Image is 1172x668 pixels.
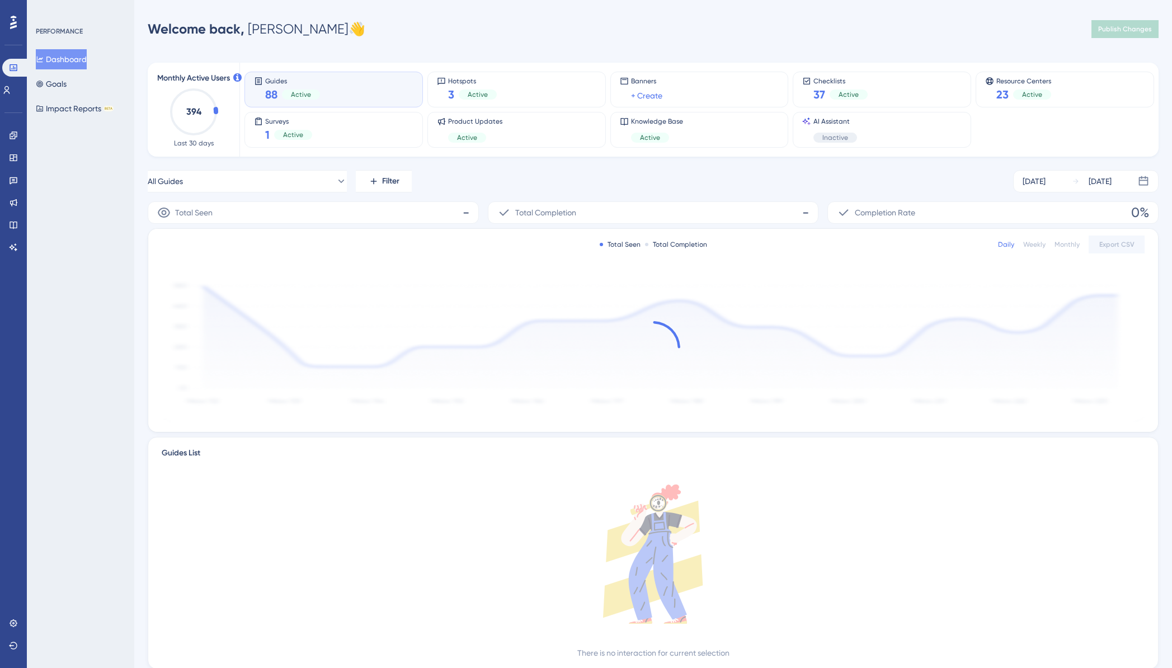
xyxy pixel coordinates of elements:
div: Daily [998,240,1014,249]
div: [DATE] [1089,175,1112,188]
a: + Create [631,89,662,102]
span: Active [283,130,303,139]
span: 88 [265,87,277,102]
span: Surveys [265,117,312,125]
div: [DATE] [1023,175,1046,188]
span: AI Assistant [813,117,857,126]
span: Resource Centers [996,77,1051,84]
div: PERFORMANCE [36,27,83,36]
span: Inactive [822,133,848,142]
span: Active [839,90,859,99]
button: Goals [36,74,67,94]
div: There is no interaction for current selection [577,646,729,660]
div: Total Seen [600,240,641,249]
span: - [463,204,469,222]
div: BETA [103,106,114,111]
text: 394 [186,106,202,117]
span: Total Completion [515,206,576,219]
div: Weekly [1023,240,1046,249]
span: 23 [996,87,1009,102]
span: Welcome back, [148,21,244,37]
span: - [802,204,809,222]
button: Impact ReportsBETA [36,98,114,119]
div: Total Completion [645,240,707,249]
button: Publish Changes [1091,20,1159,38]
span: 37 [813,87,825,102]
button: Filter [356,170,412,192]
span: Checklists [813,77,868,84]
button: Dashboard [36,49,87,69]
span: Monthly Active Users [157,72,230,85]
span: 0% [1131,204,1149,222]
span: Hotspots [448,77,497,84]
span: Active [457,133,477,142]
button: Export CSV [1089,236,1145,253]
span: Banners [631,77,662,86]
span: Guides List [162,446,200,467]
span: Export CSV [1099,240,1135,249]
span: Filter [382,175,399,188]
span: 3 [448,87,454,102]
span: Active [291,90,311,99]
span: Total Seen [175,206,213,219]
span: Product Updates [448,117,502,126]
span: 1 [265,127,270,143]
span: Completion Rate [855,206,915,219]
div: Monthly [1055,240,1080,249]
span: Publish Changes [1098,25,1152,34]
div: [PERSON_NAME] 👋 [148,20,365,38]
span: Active [640,133,660,142]
span: All Guides [148,175,183,188]
button: All Guides [148,170,347,192]
span: Active [1022,90,1042,99]
span: Last 30 days [174,139,214,148]
span: Knowledge Base [631,117,683,126]
span: Active [468,90,488,99]
span: Guides [265,77,320,84]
